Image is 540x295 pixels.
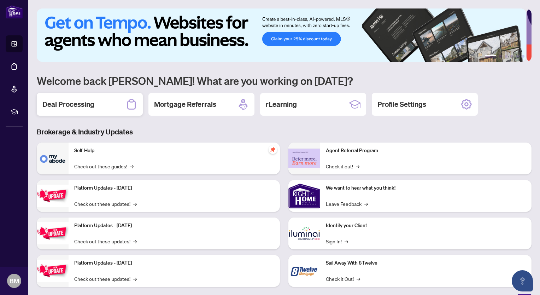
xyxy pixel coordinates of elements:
img: Sail Away With 8Twelve [288,255,320,287]
span: → [356,162,359,170]
p: Platform Updates - [DATE] [74,184,274,192]
a: Check out these updates!→ [74,275,137,283]
span: BM [10,276,19,286]
img: We want to hear what you think! [288,180,320,212]
span: → [357,275,360,283]
span: → [364,200,368,208]
h2: Deal Processing [42,99,94,109]
img: Platform Updates - July 21, 2025 [37,185,69,207]
p: Self-Help [74,147,274,155]
p: Agent Referral Program [326,147,526,155]
span: → [133,275,137,283]
button: 3 [505,55,507,58]
a: Check it out!→ [326,162,359,170]
a: Check it Out!→ [326,275,360,283]
a: Check out these updates!→ [74,237,137,245]
a: Check out these guides!→ [74,162,134,170]
img: Platform Updates - July 8, 2025 [37,222,69,244]
p: Platform Updates - [DATE] [74,259,274,267]
span: → [133,237,137,245]
button: 6 [522,55,524,58]
h2: Profile Settings [377,99,426,109]
img: logo [6,5,23,18]
h2: rLearning [266,99,297,109]
img: Agent Referral Program [288,149,320,168]
span: pushpin [269,145,277,154]
img: Platform Updates - June 23, 2025 [37,260,69,282]
button: 1 [485,55,496,58]
p: Identify your Client [326,222,526,230]
button: 5 [516,55,519,58]
img: Identify your Client [288,218,320,249]
span: → [133,200,137,208]
button: 2 [499,55,502,58]
p: We want to hear what you think! [326,184,526,192]
img: Self-Help [37,143,69,174]
button: Open asap [512,270,533,291]
a: Sign In!→ [326,237,348,245]
img: Slide 0 [37,8,526,62]
span: → [130,162,134,170]
span: → [345,237,348,245]
a: Check out these updates!→ [74,200,137,208]
h1: Welcome back [PERSON_NAME]! What are you working on [DATE]? [37,74,532,87]
button: 4 [510,55,513,58]
p: Sail Away With 8Twelve [326,259,526,267]
p: Platform Updates - [DATE] [74,222,274,230]
h2: Mortgage Referrals [154,99,216,109]
h3: Brokerage & Industry Updates [37,127,532,137]
a: Leave Feedback→ [326,200,368,208]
